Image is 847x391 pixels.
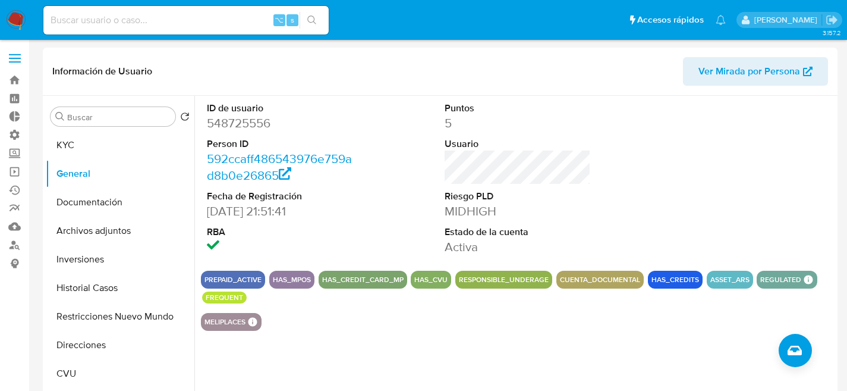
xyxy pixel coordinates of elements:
[637,14,704,26] span: Accesos rápidos
[754,14,821,26] p: facundo.marin@mercadolibre.com
[207,115,354,132] dd: 548725556
[445,137,591,151] dt: Usuario
[683,57,828,86] button: Ver Mirada por Persona
[52,65,152,77] h1: Información de Usuario
[43,12,329,28] input: Buscar usuario o caso...
[275,14,284,26] span: ⌥
[445,115,591,132] dd: 5
[46,245,194,274] button: Inversiones
[445,102,591,115] dt: Puntos
[46,188,194,217] button: Documentación
[716,15,726,25] a: Notificaciones
[46,217,194,245] button: Archivos adjuntos
[180,112,190,125] button: Volver al orden por defecto
[445,226,591,239] dt: Estado de la cuenta
[445,239,591,255] dd: Activa
[826,14,838,26] a: Salir
[46,331,194,359] button: Direcciones
[207,102,354,115] dt: ID de usuario
[207,137,354,151] dt: Person ID
[207,226,354,239] dt: RBA
[55,112,65,121] button: Buscar
[698,57,800,86] span: Ver Mirada por Persona
[300,12,324,29] button: search-icon
[207,190,354,203] dt: Fecha de Registración
[46,359,194,388] button: CVU
[445,203,591,220] dd: MIDHIGH
[207,150,352,184] a: 592ccaff486543976e759ad8b0e26865
[46,131,194,159] button: KYC
[445,190,591,203] dt: Riesgo PLD
[46,302,194,331] button: Restricciones Nuevo Mundo
[204,320,245,324] button: meliplaces
[207,203,354,220] dd: [DATE] 21:51:41
[291,14,294,26] span: s
[46,274,194,302] button: Historial Casos
[46,159,194,188] button: General
[67,112,171,123] input: Buscar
